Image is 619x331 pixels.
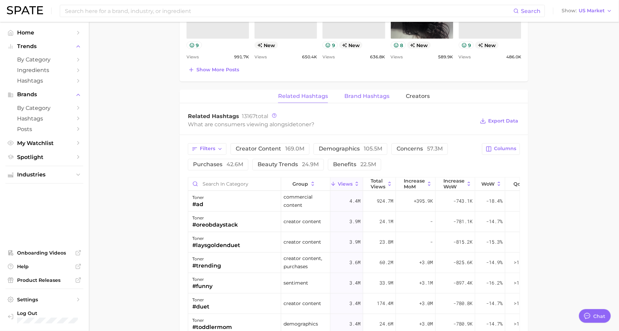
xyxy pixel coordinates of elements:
[370,53,385,61] span: 636.8k
[397,146,443,152] span: concerns
[17,91,72,98] span: Brands
[475,178,505,191] button: WoW
[17,250,72,256] span: Onboarding Videos
[453,320,472,328] span: -780.9k
[281,178,330,191] button: group
[188,294,535,314] button: toner#duetcreator content3.4m174.4m+3.0m-780.8k-14.7%>1,000%
[406,93,430,99] span: Creators
[506,53,521,61] span: 486.0k
[187,65,241,75] button: Show more posts
[192,276,212,284] div: toner
[255,53,267,61] span: Views
[192,255,221,263] div: toner
[438,53,453,61] span: 589.9k
[360,161,376,168] span: 22.5m
[192,214,238,222] div: toner
[17,126,72,132] span: Posts
[192,242,240,250] div: #laysgoldenduet
[192,235,240,243] div: toner
[349,259,360,267] span: 3.6m
[5,75,83,86] a: Hashtags
[419,300,433,308] span: +3.0m
[187,53,199,61] span: Views
[192,317,232,325] div: toner
[284,238,321,246] span: creator content
[188,232,535,253] button: toner#laysgoldenduetcreator content3.9m23.8m--815.2k-15.3%-
[349,320,360,328] span: 3.4m
[482,143,520,155] button: Columns
[5,113,83,124] a: Hashtags
[488,118,518,124] span: Export Data
[284,320,318,328] span: demographics
[17,115,72,122] span: Hashtags
[486,300,503,308] span: -14.7%
[192,283,212,291] div: #funny
[17,297,72,303] span: Settings
[192,296,209,304] div: toner
[200,146,215,152] span: Filters
[486,259,503,267] span: -14.9%
[349,300,360,308] span: 3.4m
[188,178,281,191] input: Search in category
[396,178,436,191] button: increase MoM
[505,178,535,191] button: QoQ
[430,218,433,226] span: -
[330,178,363,191] button: Views
[196,67,239,73] span: Show more posts
[453,238,472,246] span: -815.2k
[302,161,319,168] span: 24.9m
[371,178,385,189] span: Total Views
[296,121,311,128] span: toner
[192,303,209,311] div: #duet
[17,277,72,283] span: Product Releases
[5,261,83,272] a: Help
[5,248,83,258] a: Onboarding Videos
[258,162,319,168] span: beauty trends
[560,6,614,15] button: ShowUS Market
[514,280,533,286] span: >1,000%
[494,146,516,152] span: Columns
[322,42,338,49] button: 9
[339,42,363,49] span: new
[188,191,535,212] button: toner#adcommercial content4.4m924.7m+395.9k-743.1k-18.4%-3.0%
[17,43,72,49] span: Trends
[192,201,204,209] div: #ad
[453,279,472,287] span: -897.4k
[5,103,83,113] a: by Category
[17,154,72,160] span: Spotlight
[322,53,335,61] span: Views
[188,273,535,294] button: toner#funnysentiment3.4m33.9m+3.1m-897.4k-16.2%>1,000%
[475,42,499,49] span: new
[284,193,328,210] span: commercial content
[391,42,406,49] button: 8
[349,279,360,287] span: 3.4m
[17,140,72,146] span: My Watchlist
[293,182,308,187] span: group
[5,308,83,326] a: Log out. Currently logged in with e-mail hannah@spate.nyc.
[363,178,396,191] button: Total Views
[242,113,256,119] span: 13167
[5,275,83,285] a: Product Releases
[436,178,475,191] button: Increase WoW
[519,197,533,205] span: -3.0%
[459,42,474,49] button: 9
[278,93,328,99] span: Related Hashtags
[5,41,83,52] button: Trends
[236,146,304,152] span: creator content
[285,146,304,152] span: 169.0m
[419,320,433,328] span: +3.0m
[453,197,472,205] span: -743.1k
[380,320,393,328] span: 24.6m
[521,8,540,14] span: Search
[192,194,204,202] div: toner
[226,161,243,168] span: 42.6m
[284,218,321,226] span: creator content
[377,197,393,205] span: 924.7m
[188,143,226,155] button: Filters
[284,279,308,287] span: sentiment
[17,67,72,73] span: Ingredients
[344,93,389,99] span: Brand Hashtags
[380,259,393,267] span: 60.2m
[5,294,83,305] a: Settings
[193,162,243,168] span: purchases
